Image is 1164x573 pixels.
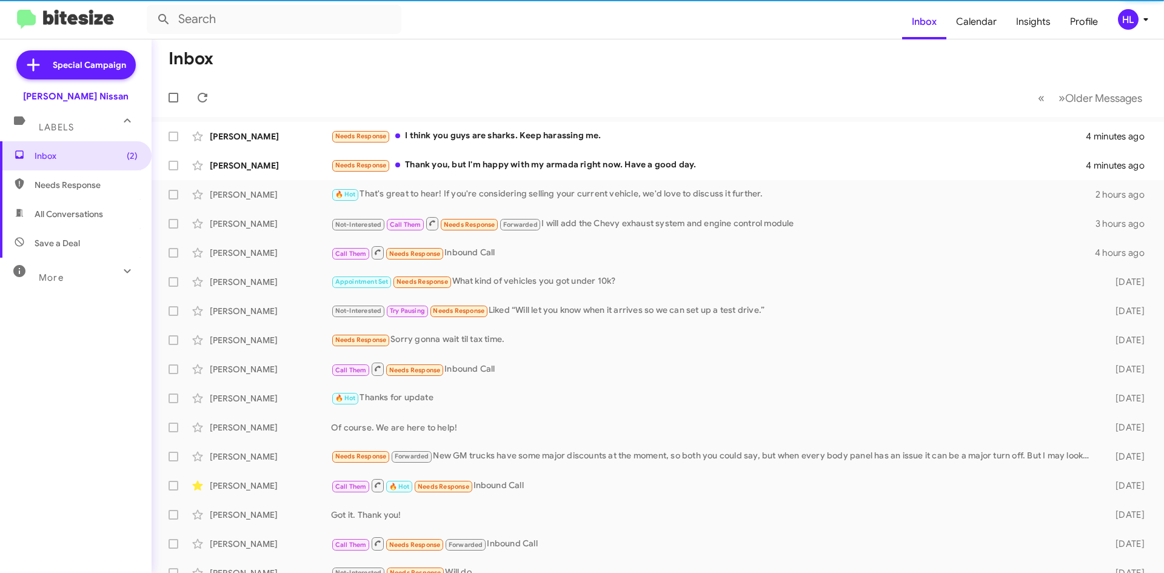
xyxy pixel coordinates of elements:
span: Needs Response [335,452,387,460]
div: [PERSON_NAME] [210,509,331,521]
span: Try Pausing [390,307,425,315]
span: Labels [39,122,74,133]
div: [PERSON_NAME] [210,159,331,172]
div: [DATE] [1096,451,1154,463]
button: HL [1108,9,1151,30]
span: » [1059,90,1065,106]
span: Forwarded [446,539,486,551]
div: Liked “Will let you know when it arrives so we can set up a test drive.” [331,304,1096,318]
a: Special Campaign [16,50,136,79]
div: [PERSON_NAME] [210,538,331,550]
div: 3 hours ago [1095,218,1154,230]
span: 🔥 Hot [389,483,410,491]
button: Previous [1031,85,1052,110]
div: [PERSON_NAME] [210,218,331,230]
div: Inbound Call [331,245,1095,260]
span: Needs Response [389,366,441,374]
div: [PERSON_NAME] [210,189,331,201]
span: « [1038,90,1045,106]
div: [PERSON_NAME] [210,363,331,375]
span: Inbox [35,150,138,162]
span: Not-Interested [335,307,382,315]
div: New GM trucks have some major discounts at the moment, so both you could say, but when every body... [331,449,1096,463]
span: 🔥 Hot [335,190,356,198]
div: [PERSON_NAME] [210,130,331,142]
span: Needs Response [396,278,448,286]
nav: Page navigation example [1031,85,1149,110]
span: Needs Response [335,336,387,344]
span: Call Them [390,221,421,229]
div: [PERSON_NAME] [210,421,331,434]
div: Inbound Call [331,478,1096,493]
div: I think you guys are sharks. Keep harassing me. [331,129,1086,143]
div: Inbound Call [331,536,1096,551]
span: Needs Response [35,179,138,191]
span: Needs Response [335,132,387,140]
span: Needs Response [389,250,441,258]
span: Needs Response [433,307,484,315]
div: Thanks for update [331,391,1096,405]
a: Profile [1060,4,1108,39]
div: 2 hours ago [1095,189,1154,201]
div: [PERSON_NAME] [210,334,331,346]
span: Special Campaign [53,59,126,71]
input: Search [147,5,401,34]
h1: Inbox [169,49,213,69]
span: Save a Deal [35,237,80,249]
div: [DATE] [1096,538,1154,550]
span: Call Them [335,250,367,258]
span: (2) [127,150,138,162]
div: [PERSON_NAME] Nissan [23,90,129,102]
span: Needs Response [335,161,387,169]
span: Call Them [335,366,367,374]
span: Needs Response [389,541,441,549]
div: I will add the Chevy exhaust system and engine control module [331,216,1095,231]
span: Needs Response [418,483,469,491]
span: Call Them [335,541,367,549]
div: [DATE] [1096,421,1154,434]
div: 4 minutes ago [1086,130,1154,142]
span: 🔥 Hot [335,394,356,402]
div: Sorry gonna wait til tax time. [331,333,1096,347]
div: Thank you, but I'm happy with my armada right now. Have a good day. [331,158,1086,172]
span: Forwarded [392,451,432,463]
div: Of course. We are here to help! [331,421,1096,434]
span: Call Them [335,483,367,491]
div: Inbound Call [331,361,1096,377]
div: [PERSON_NAME] [210,247,331,259]
div: [PERSON_NAME] [210,451,331,463]
span: More [39,272,64,283]
span: Not-Interested [335,221,382,229]
div: [DATE] [1096,276,1154,288]
span: Appointment Set [335,278,389,286]
div: [PERSON_NAME] [210,480,331,492]
div: [DATE] [1096,480,1154,492]
div: [DATE] [1096,363,1154,375]
div: What kind of vehicles you got under 10k? [331,275,1096,289]
div: HL [1118,9,1139,30]
a: Insights [1006,4,1060,39]
a: Calendar [946,4,1006,39]
span: Needs Response [444,221,495,229]
div: That's great to hear! If you're considering selling your current vehicle, we'd love to discuss it... [331,187,1095,201]
span: Older Messages [1065,92,1142,105]
div: [DATE] [1096,334,1154,346]
span: Forwarded [500,219,540,230]
div: [PERSON_NAME] [210,276,331,288]
div: [PERSON_NAME] [210,305,331,317]
button: Next [1051,85,1149,110]
span: All Conversations [35,208,103,220]
div: [DATE] [1096,305,1154,317]
div: [DATE] [1096,392,1154,404]
div: 4 hours ago [1095,247,1154,259]
a: Inbox [902,4,946,39]
div: Got it. Thank you! [331,509,1096,521]
div: [PERSON_NAME] [210,392,331,404]
div: [DATE] [1096,509,1154,521]
div: 4 minutes ago [1086,159,1154,172]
